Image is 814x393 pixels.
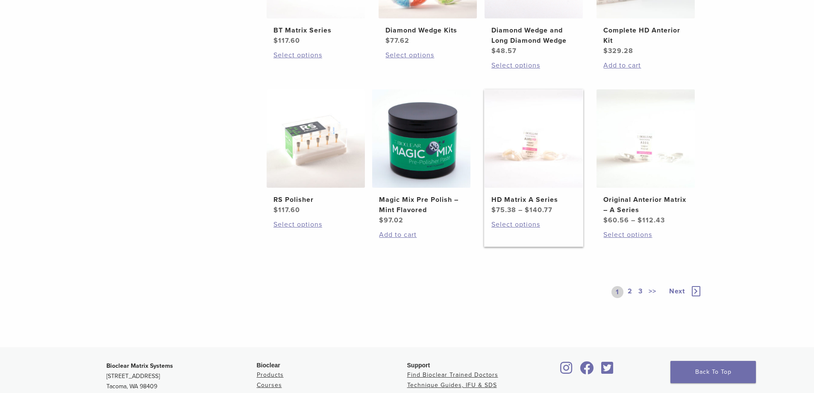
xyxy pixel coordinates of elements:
[484,89,584,215] a: HD Matrix A SeriesHD Matrix A Series
[407,362,430,369] span: Support
[638,216,642,225] span: $
[491,195,576,205] h2: HD Matrix A Series
[669,287,685,295] span: Next
[266,89,366,215] a: RS PolisherRS Polisher $117.60
[603,60,688,71] a: Add to cart: “Complete HD Anterior Kit”
[485,89,583,188] img: HD Matrix A Series
[379,216,384,225] span: $
[603,230,688,240] a: Select options for “Original Anterior Matrix - A Series”
[257,381,282,389] a: Courses
[491,206,496,214] span: $
[611,286,623,298] a: 1
[273,206,278,214] span: $
[385,25,470,35] h2: Diamond Wedge Kits
[626,286,634,298] a: 2
[603,216,608,225] span: $
[379,230,464,240] a: Add to cart: “Magic Mix Pre Polish - Mint Flavored”
[106,362,173,369] strong: Bioclear Matrix Systems
[273,195,358,205] h2: RS Polisher
[372,89,470,188] img: Magic Mix Pre Polish - Mint Flavored
[491,206,516,214] bdi: 75.38
[407,371,498,378] a: Find Bioclear Trained Doctors
[603,47,633,55] bdi: 329.28
[525,206,529,214] span: $
[379,216,403,225] bdi: 97.02
[525,206,552,214] bdi: 140.77
[518,206,523,214] span: –
[491,47,496,55] span: $
[273,25,358,35] h2: BT Matrix Series
[385,36,390,45] span: $
[670,361,756,383] a: Back To Top
[372,89,471,225] a: Magic Mix Pre Polish - Mint FlavoredMagic Mix Pre Polish – Mint Flavored $97.02
[597,89,695,188] img: Original Anterior Matrix - A Series
[273,206,300,214] bdi: 117.60
[577,366,597,375] a: Bioclear
[273,36,278,45] span: $
[257,371,284,378] a: Products
[491,60,576,71] a: Select options for “Diamond Wedge and Long Diamond Wedge”
[491,219,576,230] a: Select options for “HD Matrix A Series”
[273,219,358,230] a: Select options for “RS Polisher”
[603,216,629,225] bdi: 60.56
[631,216,635,225] span: –
[385,50,470,60] a: Select options for “Diamond Wedge Kits”
[638,216,665,225] bdi: 112.43
[558,366,576,375] a: Bioclear
[599,366,617,375] a: Bioclear
[385,36,409,45] bdi: 77.62
[596,89,696,225] a: Original Anterior Matrix - A SeriesOriginal Anterior Matrix – A Series
[491,47,517,55] bdi: 48.57
[603,195,688,215] h2: Original Anterior Matrix – A Series
[603,47,608,55] span: $
[407,381,497,389] a: Technique Guides, IFU & SDS
[637,286,644,298] a: 3
[603,25,688,46] h2: Complete HD Anterior Kit
[647,286,658,298] a: >>
[273,36,300,45] bdi: 117.60
[491,25,576,46] h2: Diamond Wedge and Long Diamond Wedge
[379,195,464,215] h2: Magic Mix Pre Polish – Mint Flavored
[273,50,358,60] a: Select options for “BT Matrix Series”
[257,362,280,369] span: Bioclear
[267,89,365,188] img: RS Polisher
